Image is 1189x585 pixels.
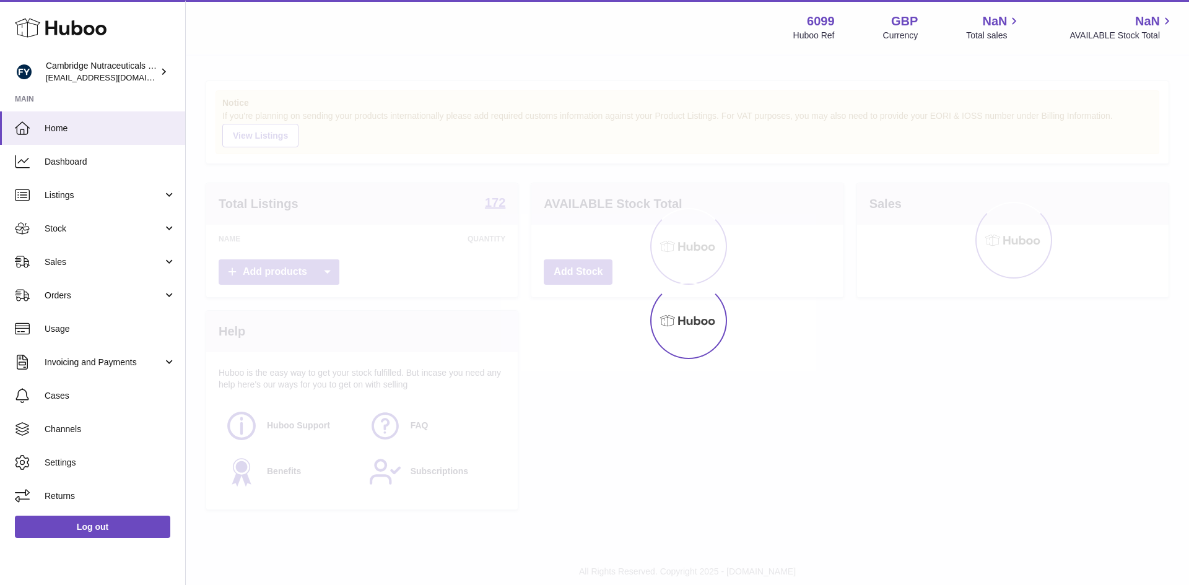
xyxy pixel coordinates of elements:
span: Returns [45,490,176,502]
span: [EMAIL_ADDRESS][DOMAIN_NAME] [46,72,182,82]
span: NaN [1135,13,1160,30]
strong: GBP [891,13,918,30]
a: Log out [15,516,170,538]
strong: 6099 [807,13,835,30]
a: NaN AVAILABLE Stock Total [1069,13,1174,41]
a: NaN Total sales [966,13,1021,41]
span: Total sales [966,30,1021,41]
span: NaN [982,13,1007,30]
span: Stock [45,223,163,235]
img: huboo@camnutra.com [15,63,33,81]
div: Currency [883,30,918,41]
span: Orders [45,290,163,301]
div: Huboo Ref [793,30,835,41]
span: Sales [45,256,163,268]
div: Cambridge Nutraceuticals Ltd [46,60,157,84]
span: Invoicing and Payments [45,357,163,368]
span: Home [45,123,176,134]
span: Cases [45,390,176,402]
span: AVAILABLE Stock Total [1069,30,1174,41]
span: Settings [45,457,176,469]
span: Channels [45,423,176,435]
span: Usage [45,323,176,335]
span: Listings [45,189,163,201]
span: Dashboard [45,156,176,168]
